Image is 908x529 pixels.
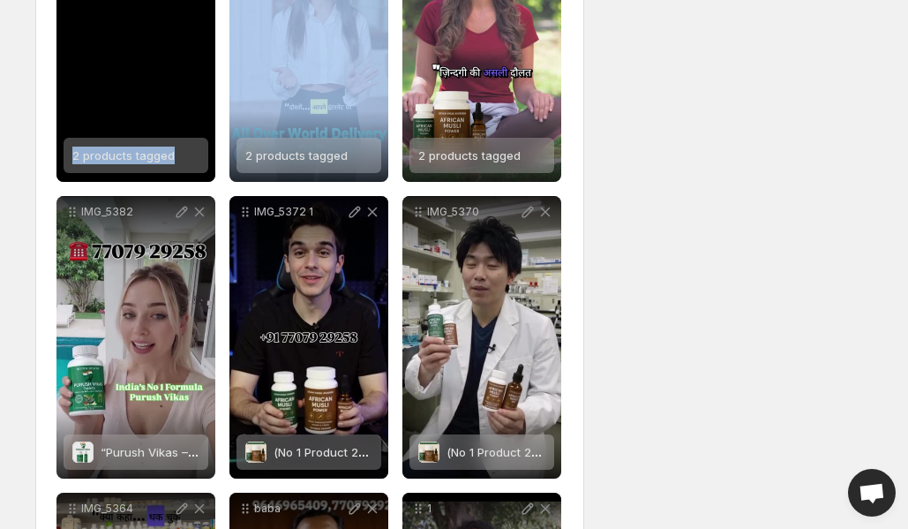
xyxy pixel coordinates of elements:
[848,469,896,517] a: Open chat
[72,148,175,162] span: 2 products tagged
[229,196,388,479] div: IMG_5372 1(No 1 Product 200% Result in 3 Days) Recovery Course 0% To 100% In 60 Days - African Po...
[254,205,346,219] p: IMG_5372 1
[245,148,348,162] span: 2 products tagged
[427,205,519,219] p: IMG_5370
[245,442,266,463] img: (No 1 Product 200% Result in 3 Days) Recovery Course 0% To 100% In 60 Days - African Power Booste...
[72,442,94,463] img: “Purush Vikas – Ayurvedic Power & Stamina Booster (Oil + Tablet Combo)”
[254,502,346,516] p: baba
[402,196,561,479] div: IMG_5370(No 1 Product 200% Result in 3 Days) Recovery Course 0% To 100% In 60 Days - African Powe...
[81,502,173,516] p: IMG_5364
[101,445,514,459] span: “Purush Vikas – Ayurvedic Power & Stamina Booster (Oil + Tablet Combo)”
[427,502,519,516] p: 1
[418,442,439,463] img: (No 1 Product 200% Result in 3 Days) Recovery Course 0% To 100% In 60 Days - African Power Booste...
[56,196,215,479] div: IMG_5382“Purush Vikas – Ayurvedic Power & Stamina Booster (Oil + Tablet Combo)”“Purush Vikas – Ay...
[418,148,521,162] span: 2 products tagged
[81,205,173,219] p: IMG_5382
